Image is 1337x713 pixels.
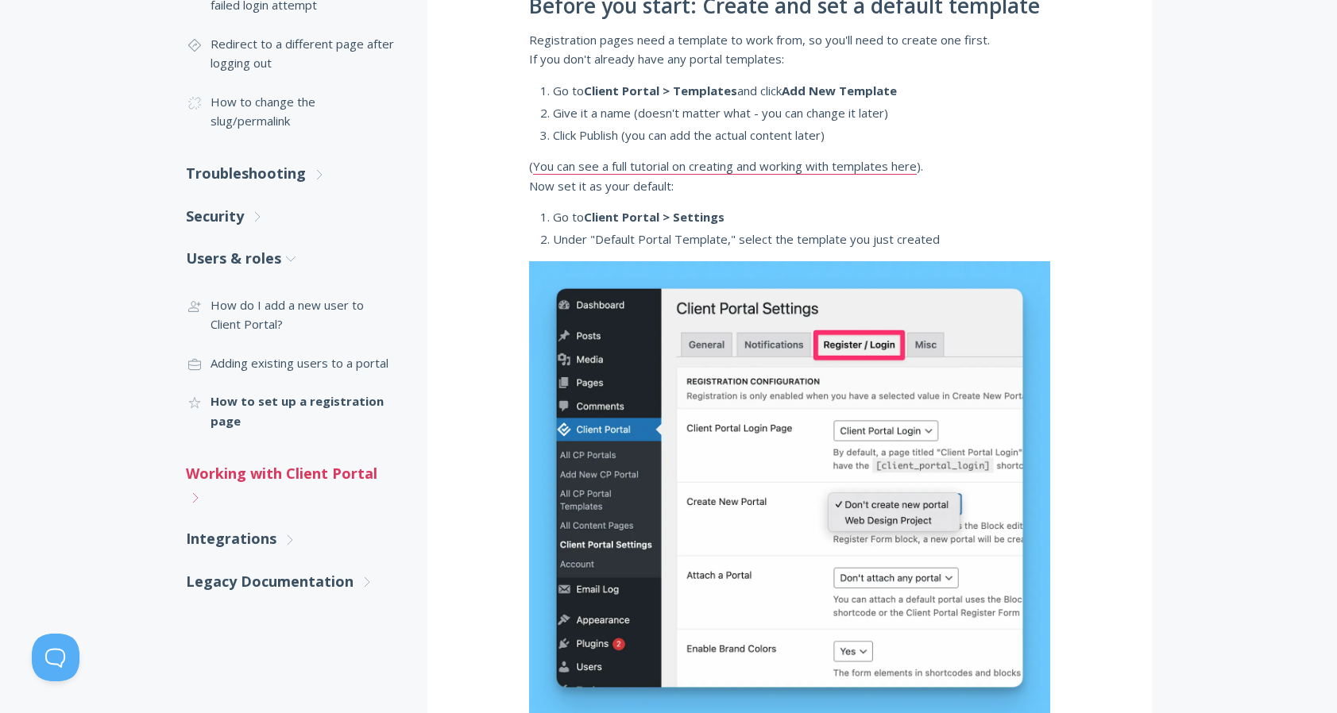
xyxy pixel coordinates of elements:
[553,125,1050,145] li: Click Publish (you can add the actual content later)
[553,207,1050,226] li: Go to
[186,518,396,560] a: Integrations
[584,209,725,225] strong: Client Portal > Settings
[533,158,917,175] a: You can see a full tutorial on creating and working with templates here
[782,83,897,98] strong: Add New Template
[186,286,396,344] a: How do I add a new user to Client Portal?
[529,156,1050,175] p: ( ).
[186,237,396,279] a: Users & roles
[553,229,1050,249] li: Under "Default Portal Template," select the template you just created
[584,83,737,98] strong: Client Portal > Templates
[186,344,396,382] a: Adding existing users to a portal
[186,382,396,440] a: How to set up a registration page
[529,49,1050,68] p: If you don't already have any portal templates:
[32,634,79,681] iframe: Toggle Customer Support
[186,83,396,141] a: How to change the slug/permalink
[186,561,396,603] a: Legacy Documentation
[529,30,1050,49] p: Registration pages need a template to work from, so you'll need to create one first.
[529,176,1050,195] p: Now set it as your default:
[186,195,396,237] a: Security
[186,25,396,83] a: Redirect to a different page after logging out
[186,453,396,518] a: Working with Client Portal
[186,152,396,195] a: Troubleshooting
[553,103,1050,122] li: Give it a name (doesn't matter what - you can change it later)
[553,81,1050,100] li: Go to and click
